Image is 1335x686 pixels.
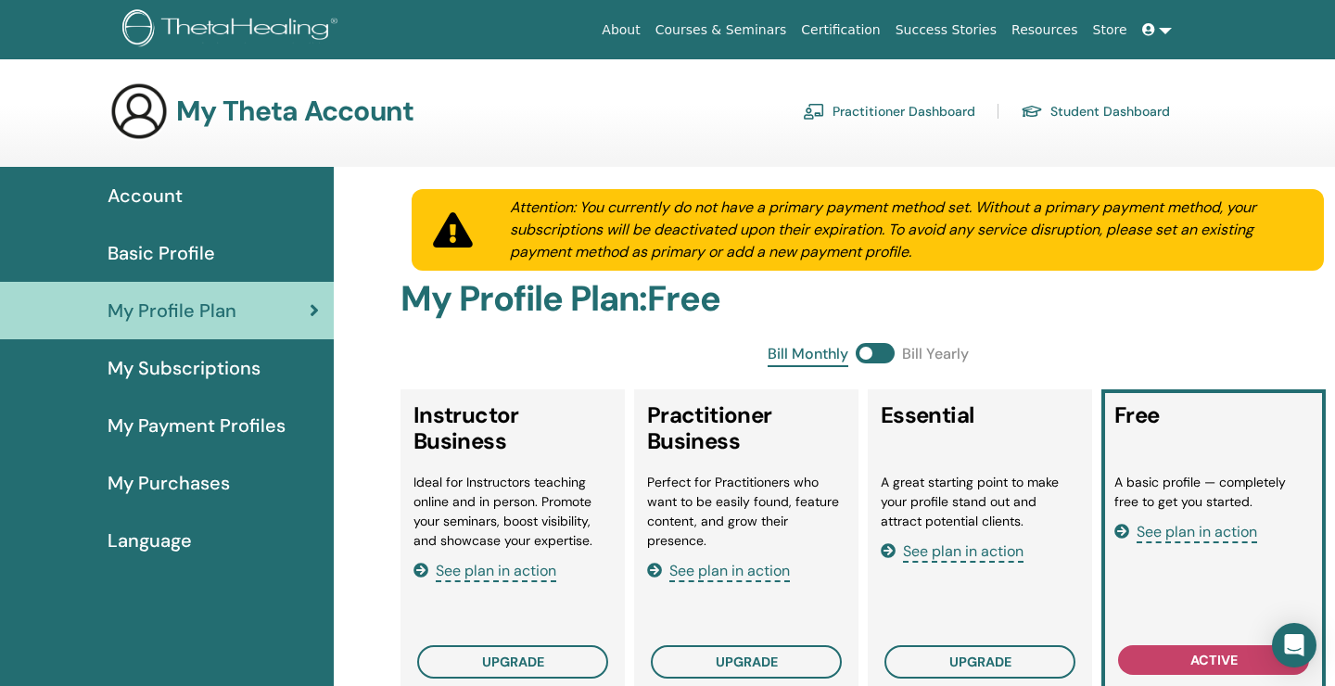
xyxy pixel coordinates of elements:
[413,561,556,580] a: See plan in action
[903,541,1023,563] span: See plan in action
[1021,104,1043,120] img: graduation-cap.svg
[881,541,1023,561] a: See plan in action
[716,654,778,670] span: upgrade
[436,561,556,582] span: See plan in action
[669,561,790,582] span: See plan in action
[176,95,413,128] h3: My Theta Account
[647,473,845,551] li: Perfect for Practitioners who want to be easily found, feature content, and grow their presence.
[881,473,1079,531] li: A great starting point to make your profile stand out and attract potential clients.
[413,473,612,551] li: Ideal for Instructors teaching online and in person. Promote your seminars, boost visibility, and...
[1114,522,1257,541] a: See plan in action
[648,13,795,47] a: Courses & Seminars
[108,527,192,554] span: Language
[1114,473,1313,512] li: A basic profile — completely free to get you started.
[417,645,608,679] button: upgrade
[108,354,261,382] span: My Subscriptions
[884,645,1075,679] button: upgrade
[1190,652,1238,668] span: active
[902,343,969,367] span: Bill Yearly
[949,654,1011,670] span: upgrade
[488,197,1324,263] div: Attention: You currently do not have a primary payment method set. Without a primary payment meth...
[594,13,647,47] a: About
[108,239,215,267] span: Basic Profile
[651,645,842,679] button: upgrade
[108,182,183,210] span: Account
[1137,522,1257,543] span: See plan in action
[1272,623,1316,667] div: Open Intercom Messenger
[803,103,825,120] img: chalkboard-teacher.svg
[108,297,236,324] span: My Profile Plan
[108,469,230,497] span: My Purchases
[122,9,344,51] img: logo.png
[108,412,286,439] span: My Payment Profiles
[109,82,169,141] img: generic-user-icon.jpg
[803,96,975,126] a: Practitioner Dashboard
[794,13,887,47] a: Certification
[647,561,790,580] a: See plan in action
[1086,13,1135,47] a: Store
[1021,96,1170,126] a: Student Dashboard
[482,654,544,670] span: upgrade
[768,343,848,367] span: Bill Monthly
[1118,645,1309,675] button: active
[1004,13,1086,47] a: Resources
[400,278,1335,321] h2: My Profile Plan : Free
[888,13,1004,47] a: Success Stories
